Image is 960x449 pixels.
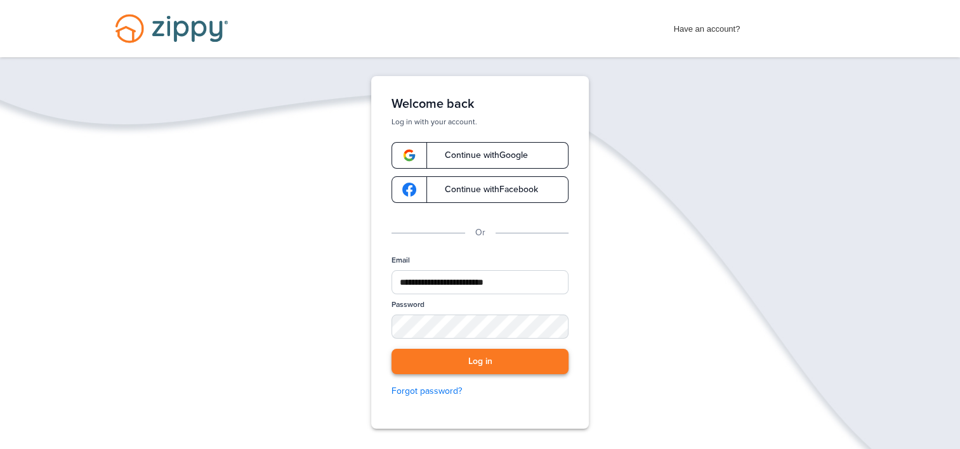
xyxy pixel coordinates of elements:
[674,16,740,36] span: Have an account?
[391,315,569,339] input: Password
[391,384,569,398] a: Forgot password?
[391,270,569,294] input: Email
[391,176,569,203] a: google-logoContinue withFacebook
[391,299,424,310] label: Password
[391,349,569,375] button: Log in
[402,183,416,197] img: google-logo
[391,142,569,169] a: google-logoContinue withGoogle
[402,148,416,162] img: google-logo
[432,151,528,160] span: Continue with Google
[391,117,569,127] p: Log in with your account.
[432,185,538,194] span: Continue with Facebook
[391,255,410,266] label: Email
[391,96,569,112] h1: Welcome back
[475,226,485,240] p: Or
